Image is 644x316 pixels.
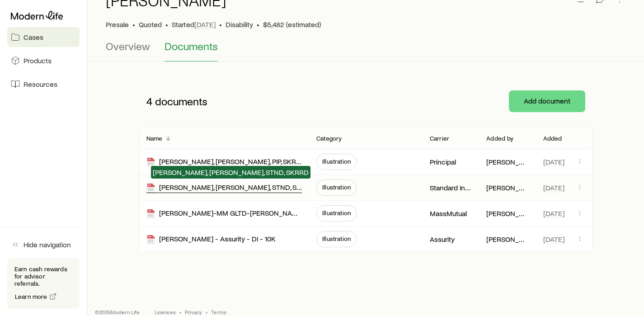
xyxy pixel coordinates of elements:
[7,235,80,255] button: Hide navigation
[322,209,351,217] span: Illustration
[257,20,259,29] span: •
[543,183,564,192] span: [DATE]
[95,308,140,316] p: © 2025 Modern Life
[430,157,456,166] p: Principal
[486,157,528,166] p: [PERSON_NAME]
[172,20,216,29] p: Started
[106,40,150,52] span: Overview
[194,20,216,29] span: [DATE]
[146,208,302,219] div: [PERSON_NAME]-MM GLTD-[PERSON_NAME]
[7,27,80,47] a: Cases
[543,209,564,218] span: [DATE]
[430,209,467,218] p: MassMutual
[146,135,163,142] p: Name
[486,183,528,192] p: [PERSON_NAME]
[132,20,135,29] span: •
[146,95,152,108] span: 4
[15,293,47,300] span: Learn more
[322,184,351,191] span: Illustration
[322,235,351,242] span: Illustration
[509,90,585,112] button: Add document
[146,183,302,193] div: [PERSON_NAME], [PERSON_NAME], STND, SKRRD
[24,33,43,42] span: Cases
[146,157,302,167] div: [PERSON_NAME], [PERSON_NAME], PIP, SKRRD
[486,209,528,218] p: [PERSON_NAME]
[430,235,455,244] p: Assurity
[263,20,321,29] span: $5,482 (estimated)
[24,240,71,249] span: Hide navigation
[486,135,513,142] p: Added by
[219,20,222,29] span: •
[211,308,226,316] a: Terms
[165,40,218,52] span: Documents
[206,308,207,316] span: •
[543,157,564,166] span: [DATE]
[322,158,351,165] span: Illustration
[146,234,276,245] div: [PERSON_NAME] - Assurity - DI - 10K
[155,95,207,108] span: documents
[106,40,626,61] div: Case details tabs
[185,308,202,316] a: Privacy
[24,56,52,65] span: Products
[165,20,168,29] span: •
[7,258,80,309] div: Earn cash rewards for advisor referrals.Learn more
[24,80,57,89] span: Resources
[14,265,72,287] p: Earn cash rewards for advisor referrals.
[106,20,129,29] p: Presale
[543,135,562,142] p: Added
[316,135,342,142] p: Category
[226,20,253,29] span: Disability
[543,235,564,244] span: [DATE]
[430,183,472,192] p: Standard Insurance Company
[179,308,181,316] span: •
[155,308,176,316] a: Licenses
[7,74,80,94] a: Resources
[139,20,162,29] span: Quoted
[486,235,528,244] p: [PERSON_NAME]
[430,135,449,142] p: Carrier
[7,51,80,71] a: Products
